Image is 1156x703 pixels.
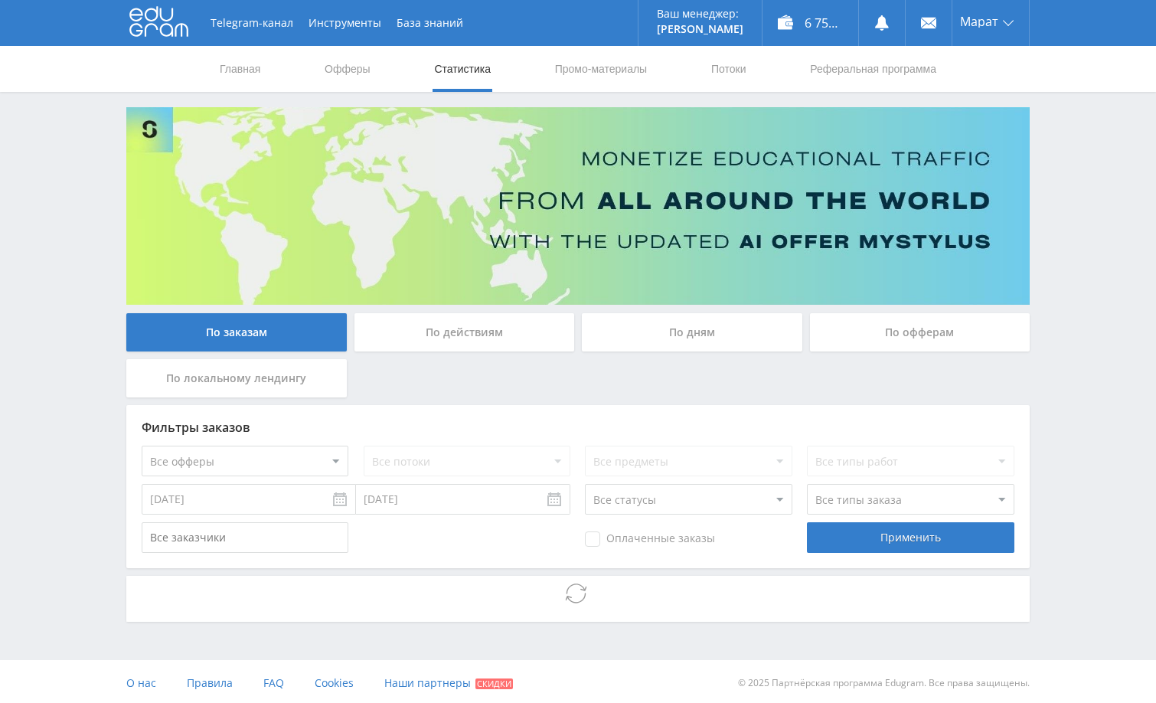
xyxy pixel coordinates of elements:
a: Главная [218,46,262,92]
a: Статистика [433,46,492,92]
div: По дням [582,313,802,351]
a: Офферы [323,46,372,92]
span: Марат [960,15,998,28]
a: Промо-материалы [554,46,648,92]
a: Реферальная программа [808,46,938,92]
div: Фильтры заказов [142,420,1014,434]
span: О нас [126,675,156,690]
span: Оплаченные заказы [585,531,715,547]
a: Потоки [710,46,748,92]
span: Cookies [315,675,354,690]
span: FAQ [263,675,284,690]
div: По заказам [126,313,347,351]
div: По локальному лендингу [126,359,347,397]
div: Применить [807,522,1014,553]
span: Скидки [475,678,513,689]
div: По офферам [810,313,1030,351]
p: Ваш менеджер: [657,8,743,20]
span: Наши партнеры [384,675,471,690]
span: Правила [187,675,233,690]
img: Banner [126,107,1030,305]
div: По действиям [354,313,575,351]
input: Все заказчики [142,522,348,553]
p: [PERSON_NAME] [657,23,743,35]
